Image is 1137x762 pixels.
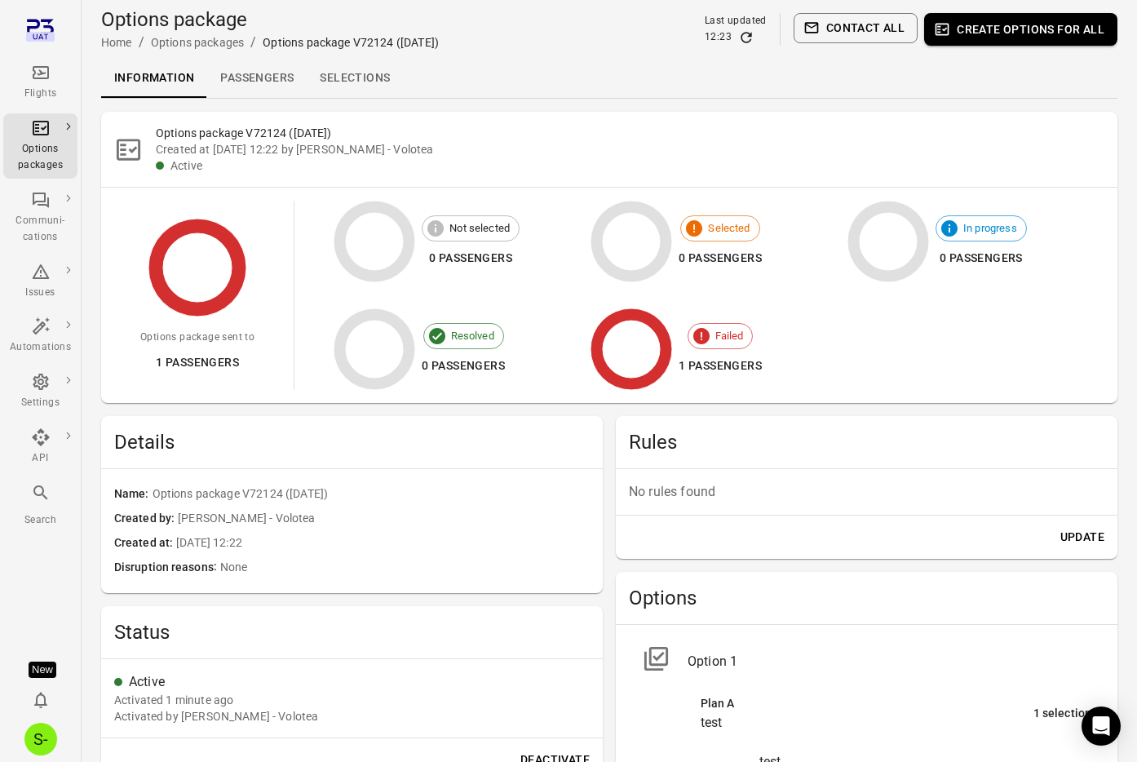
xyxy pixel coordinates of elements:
div: Options package V72124 ([DATE]) [263,34,439,51]
li: / [139,33,144,52]
span: Created by [114,510,178,528]
div: test [701,713,1033,733]
h1: Options package [101,7,439,33]
div: 0 passengers [422,356,505,376]
a: Communi-cations [3,185,77,250]
button: Search [3,478,77,533]
span: Created at [114,534,176,552]
div: Communi-cations [10,213,71,246]
nav: Breadcrumbs [101,33,439,52]
span: Options package V72124 ([DATE]) [153,485,590,503]
span: [PERSON_NAME] - Volotea [178,510,590,528]
div: 0 passengers [422,248,520,268]
span: Name [114,485,153,503]
div: Plan A [701,695,1033,713]
a: Home [101,36,132,49]
button: Create options for all [924,13,1117,46]
p: No rules found [629,482,1104,502]
a: Automations [3,312,77,361]
div: 0 passengers [679,248,762,268]
span: Resolved [442,328,503,344]
h2: Options package V72124 ([DATE]) [156,125,1104,141]
div: Automations [10,339,71,356]
a: Options packages [151,36,244,49]
div: API [10,450,71,467]
a: API [3,423,77,472]
div: 12:23 [705,29,732,46]
div: Active [170,157,1104,174]
div: Options package sent to [140,330,254,346]
span: Not selected [440,220,519,237]
div: 9 Sep 2025 12:22 [114,692,233,708]
div: 1 passengers [140,352,254,373]
button: Contact all [794,13,918,43]
span: Selected [699,220,759,237]
div: Activated by [PERSON_NAME] - Volotea [114,708,318,724]
div: Settings [10,395,71,411]
span: None [220,559,590,577]
button: Refresh data [738,29,754,46]
a: Options packages [3,113,77,179]
div: Created at [DATE] 12:22 by [PERSON_NAME] - Volotea [156,141,1104,157]
div: Tooltip anchor [29,662,56,678]
a: Issues [3,257,77,306]
a: Selections [307,59,403,98]
div: Flights [10,86,71,102]
div: Active [129,672,590,692]
a: Passengers [207,59,307,98]
a: Information [101,59,207,98]
h2: Rules [629,429,1104,455]
a: Settings [3,367,77,416]
div: 0 passengers [936,248,1027,268]
div: Open Intercom Messenger [1082,707,1121,746]
div: Search [10,512,71,529]
h2: Details [114,429,590,455]
div: Issues [10,285,71,301]
div: Options packages [10,141,71,174]
button: Sólberg - Volotea [18,716,64,762]
span: Disruption reasons [114,559,220,577]
li: / [250,33,256,52]
button: Update [1054,522,1111,552]
span: [DATE] 12:22 [176,534,590,552]
div: 1 passengers [679,356,762,376]
h2: Options [629,585,1104,611]
h2: Status [114,619,590,645]
div: 1 selection [1033,705,1091,723]
div: Option 1 [688,652,1091,671]
button: Notifications [24,684,57,716]
span: Failed [706,328,753,344]
span: In progress [954,220,1026,237]
div: Last updated [705,13,767,29]
a: Flights [3,58,77,107]
div: Local navigation [101,59,1117,98]
div: S- [24,723,57,755]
